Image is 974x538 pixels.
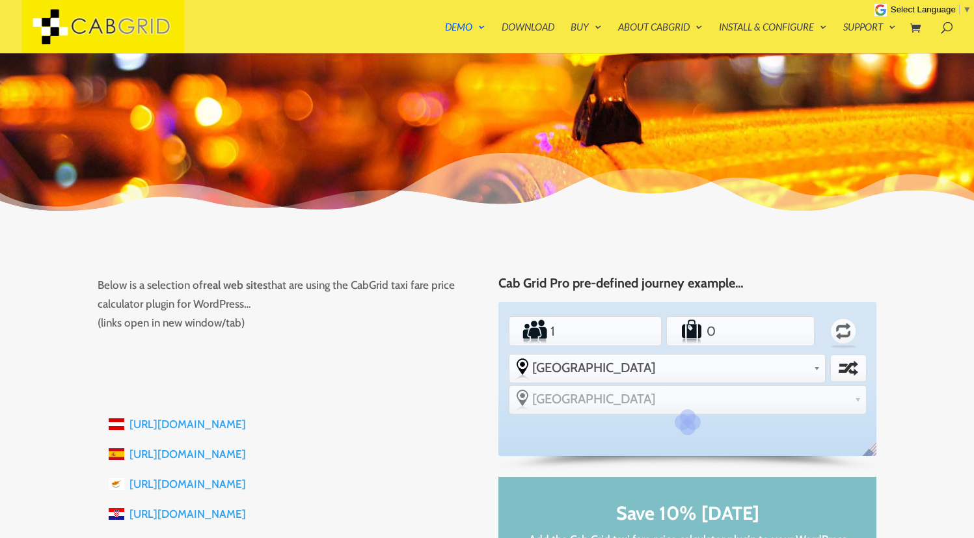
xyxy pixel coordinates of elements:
[683,417,693,427] div: Please wait...
[891,5,971,14] a: Select Language​
[129,477,246,491] a: [URL][DOMAIN_NAME]
[618,22,703,53] a: About CabGrid
[498,276,876,297] h4: Cab Grid Pro pre-defined journey example…
[859,440,886,468] span: English
[668,318,704,344] label: Number of Suitcases
[963,5,971,14] span: ▼
[509,355,825,381] div: Select the place the starting address falls within
[571,22,602,53] a: Buy
[719,22,827,53] a: Install & Configure
[532,391,849,407] span: [GEOGRAPHIC_DATA]
[705,318,777,344] input: Number of Suitcases
[21,18,184,32] a: CabGrid Taxi Plugin
[832,356,864,380] label: Swap selected destinations
[98,276,476,332] p: Below is a selection of that are using the CabGrid taxi fare price calculator plugin for WordPres...
[129,448,246,461] a: [URL][DOMAIN_NAME]
[509,386,866,412] div: Select the place the destination address is within
[203,278,267,291] strong: real web sites
[129,507,246,520] a: [URL][DOMAIN_NAME]
[843,22,896,53] a: Support
[129,418,246,431] a: [URL][DOMAIN_NAME]
[959,5,960,14] span: ​
[511,318,548,344] label: Number of Passengers
[524,503,850,530] h2: Save 10% [DATE]
[891,5,956,14] span: Select Language
[821,312,865,350] label: Return
[502,22,554,53] a: Download
[445,22,485,53] a: Demo
[532,360,808,375] span: [GEOGRAPHIC_DATA]
[548,318,622,344] input: Number of Passengers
